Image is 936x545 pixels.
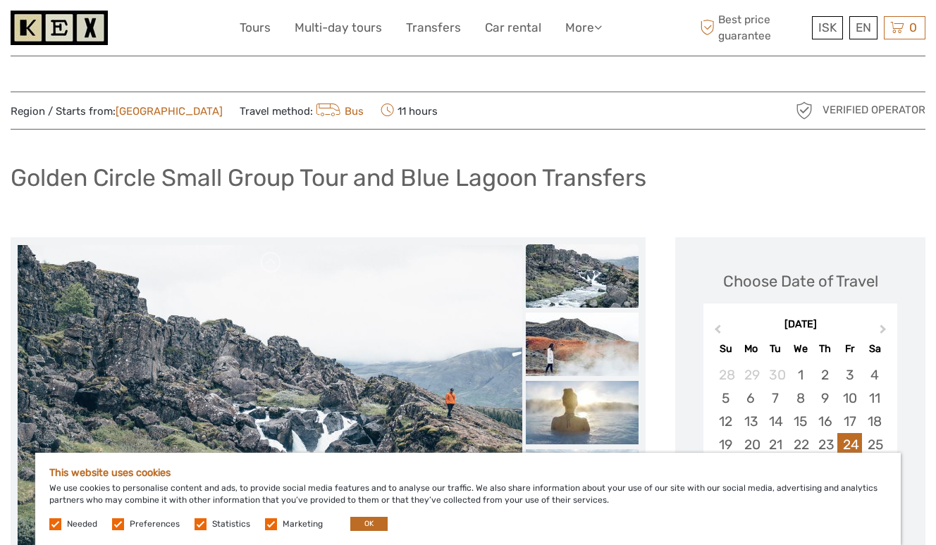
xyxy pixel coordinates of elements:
[837,410,862,433] div: Choose Friday, October 17th, 2025
[705,321,727,344] button: Previous Month
[526,244,639,308] img: 4f7d4ab567764223a8876bb3d7e0cb82_slider_thumbnail.jpeg
[763,387,788,410] div: Choose Tuesday, October 7th, 2025
[788,387,813,410] div: Choose Wednesday, October 8th, 2025
[713,339,738,358] div: Su
[708,363,892,503] div: month 2025-10
[763,433,788,456] div: Choose Tuesday, October 21st, 2025
[837,433,862,456] div: Choose Friday, October 24th, 2025
[713,387,738,410] div: Choose Sunday, October 5th, 2025
[350,517,388,531] button: OK
[713,410,738,433] div: Choose Sunday, October 12th, 2025
[313,105,364,118] a: Bus
[713,363,738,387] div: Choose Sunday, September 28th, 2025
[485,18,541,38] a: Car rental
[49,467,887,479] h5: This website uses cookies
[788,410,813,433] div: Choose Wednesday, October 15th, 2025
[11,104,223,119] span: Region / Starts from:
[763,363,788,387] div: Choose Tuesday, September 30th, 2025
[788,363,813,387] div: Choose Wednesday, October 1st, 2025
[295,18,382,38] a: Multi-day tours
[763,339,788,358] div: Tu
[862,387,887,410] div: Choose Saturday, October 11th, 2025
[862,433,887,456] div: Choose Saturday, October 25th, 2025
[837,339,862,358] div: Fr
[739,363,763,387] div: Choose Monday, September 29th, 2025
[788,339,813,358] div: We
[818,20,837,35] span: ISK
[703,318,897,332] div: [DATE]
[739,410,763,433] div: Choose Monday, October 13th, 2025
[873,321,896,344] button: Next Month
[130,518,180,530] label: Preferences
[526,313,639,376] img: f07f86b176474b7a87b74ab7b129c974_slider_thumbnail.jpeg
[67,518,97,530] label: Needed
[526,449,639,513] img: 50bb7699f75f44a2b113e80ed6048dc8_slider_thumbnail.jpeg
[813,339,837,358] div: Th
[907,20,919,35] span: 0
[381,101,438,120] span: 11 hours
[723,270,878,292] div: Choose Date of Travel
[713,433,738,456] div: Choose Sunday, October 19th, 2025
[837,363,862,387] div: Choose Friday, October 3rd, 2025
[763,410,788,433] div: Choose Tuesday, October 14th, 2025
[813,387,837,410] div: Choose Thursday, October 9th, 2025
[35,453,901,545] div: We use cookies to personalise content and ads, to provide social media features and to analyse ou...
[813,410,837,433] div: Choose Thursday, October 16th, 2025
[823,103,925,118] span: Verified Operator
[813,433,837,456] div: Choose Thursday, October 23rd, 2025
[793,99,815,122] img: verified_operator_grey_128.png
[739,339,763,358] div: Mo
[697,12,809,43] span: Best price guarantee
[240,18,271,38] a: Tours
[862,339,887,358] div: Sa
[526,381,639,444] img: a5cbb85d767842faa674212b711524a3_slider_thumbnail.jpeg
[212,518,250,530] label: Statistics
[739,387,763,410] div: Choose Monday, October 6th, 2025
[283,518,323,530] label: Marketing
[11,11,108,45] img: 1261-44dab5bb-39f8-40da-b0c2-4d9fce00897c_logo_small.jpg
[849,16,877,39] div: EN
[565,18,602,38] a: More
[862,410,887,433] div: Choose Saturday, October 18th, 2025
[11,163,646,192] h1: Golden Circle Small Group Tour and Blue Lagoon Transfers
[406,18,461,38] a: Transfers
[837,387,862,410] div: Choose Friday, October 10th, 2025
[240,101,364,120] span: Travel method:
[116,105,223,118] a: [GEOGRAPHIC_DATA]
[739,433,763,456] div: Choose Monday, October 20th, 2025
[788,433,813,456] div: Choose Wednesday, October 22nd, 2025
[813,363,837,387] div: Choose Thursday, October 2nd, 2025
[862,363,887,387] div: Choose Saturday, October 4th, 2025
